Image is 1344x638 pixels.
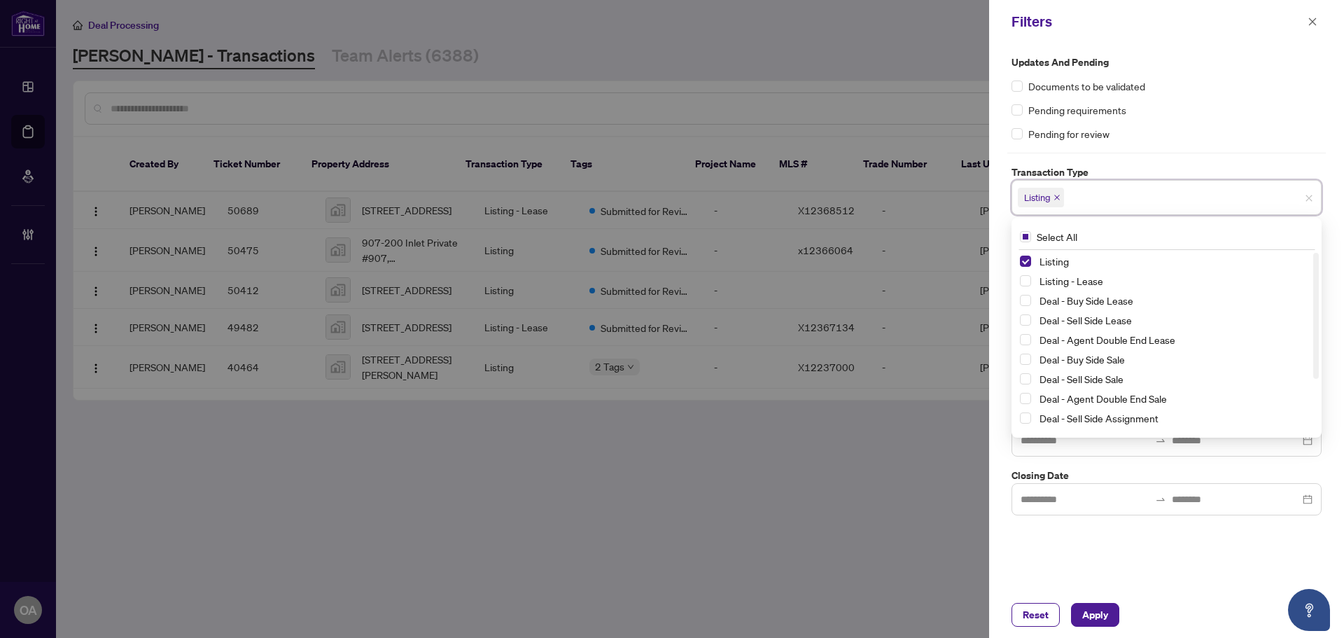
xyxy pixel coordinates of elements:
span: Deal - Agent Double End Lease [1034,331,1313,348]
span: to [1155,494,1166,505]
span: Deal - Agent Double End Lease [1039,333,1175,346]
span: Deal - Buy Side Assignment [1039,431,1160,444]
span: Select Listing [1020,256,1031,267]
span: close [1308,17,1317,27]
span: Select Deal - Buy Side Lease [1020,295,1031,306]
span: Select Listing - Lease [1020,275,1031,286]
label: Updates and Pending [1011,55,1322,70]
span: Deal - Sell Side Lease [1039,314,1132,326]
span: Deal - Agent Double End Sale [1034,390,1313,407]
span: swap-right [1155,494,1166,505]
span: Deal - Agent Double End Sale [1039,392,1167,405]
span: Deal - Buy Side Assignment [1034,429,1313,446]
span: Deal - Buy Side Sale [1034,351,1313,368]
span: Deal - Buy Side Lease [1039,294,1133,307]
button: Reset [1011,603,1060,627]
label: Closing Date [1011,468,1322,483]
span: Deal - Sell Side Assignment [1034,410,1313,427]
span: Pending requirements [1028,102,1126,118]
span: Select Deal - Agent Double End Sale [1020,393,1031,404]
span: to [1155,435,1166,446]
span: Pending for review [1028,126,1109,141]
label: Transaction Type [1011,165,1322,180]
span: Deal - Sell Side Assignment [1039,412,1158,424]
div: Filters [1011,11,1303,32]
span: Listing [1039,255,1069,268]
span: Deal - Buy Side Lease [1034,292,1313,309]
span: Listing - Lease [1039,275,1103,287]
span: Documents to be validated [1028,78,1145,94]
span: swap-right [1155,435,1166,446]
span: Deal - Sell Side Sale [1039,373,1123,385]
span: Deal - Sell Side Lease [1034,312,1313,328]
span: Listing [1034,253,1313,270]
span: Listing [1018,188,1064,207]
span: Reset [1023,604,1049,626]
span: Deal - Buy Side Sale [1039,353,1125,366]
span: Select Deal - Sell Side Lease [1020,314,1031,326]
span: Listing [1024,190,1051,204]
span: Select All [1031,229,1083,244]
span: Deal - Sell Side Sale [1034,370,1313,387]
button: Apply [1071,603,1119,627]
span: Select Deal - Sell Side Sale [1020,373,1031,384]
span: Listing - Lease [1034,272,1313,289]
span: Select Deal - Agent Double End Lease [1020,334,1031,345]
span: Select Deal - Sell Side Assignment [1020,412,1031,424]
span: close [1305,194,1313,202]
button: Open asap [1288,589,1330,631]
span: Apply [1082,604,1108,626]
span: Select Deal - Buy Side Sale [1020,354,1031,365]
span: close [1053,194,1060,201]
